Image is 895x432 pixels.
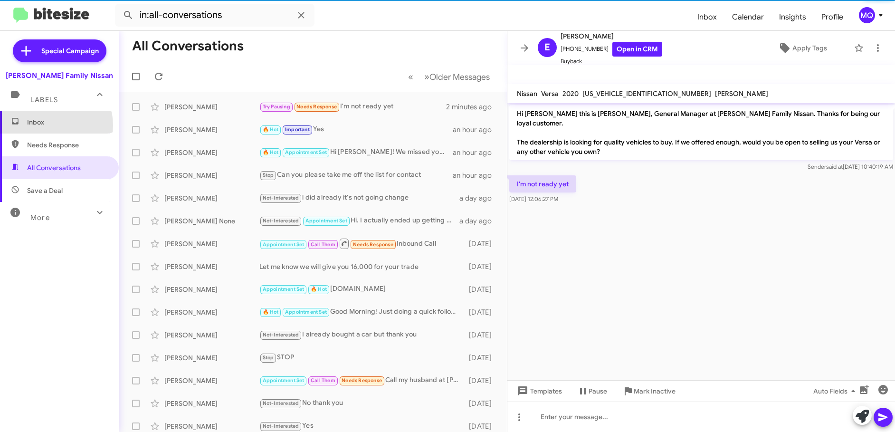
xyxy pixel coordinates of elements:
[453,148,499,157] div: an hour ago
[446,102,499,112] div: 2 minutes ago
[263,423,299,429] span: Not-Interested
[164,262,259,271] div: [PERSON_NAME]
[259,147,453,158] div: Hi [PERSON_NAME]! We missed you [DATE]
[403,67,495,86] nav: Page navigation example
[296,104,337,110] span: Needs Response
[612,42,662,57] a: Open in CRM
[453,171,499,180] div: an hour ago
[263,149,279,155] span: 🔥 Hot
[465,399,499,408] div: [DATE]
[263,377,305,384] span: Appointment Set
[859,7,875,23] div: MQ
[851,7,885,23] button: MQ
[164,422,259,431] div: [PERSON_NAME]
[814,3,851,31] a: Profile
[259,284,465,295] div: [DOMAIN_NAME]
[259,421,465,432] div: Yes
[285,149,327,155] span: Appointment Set
[263,355,274,361] span: Stop
[562,89,579,98] span: 2020
[259,170,453,181] div: Can you please take me off the list for contact
[311,286,327,292] span: 🔥 Hot
[27,186,63,195] span: Save a Deal
[164,376,259,385] div: [PERSON_NAME]
[715,89,768,98] span: [PERSON_NAME]
[311,377,335,384] span: Call Them
[164,102,259,112] div: [PERSON_NAME]
[164,285,259,294] div: [PERSON_NAME]
[263,104,290,110] span: Try Pausing
[263,126,279,133] span: 🔥 Hot
[285,309,327,315] span: Appointment Set
[115,4,314,27] input: Search
[806,383,866,400] button: Auto Fields
[517,89,537,98] span: Nissan
[465,330,499,340] div: [DATE]
[589,383,607,400] span: Pause
[263,286,305,292] span: Appointment Set
[459,193,499,203] div: a day ago
[164,125,259,134] div: [PERSON_NAME]
[570,383,615,400] button: Pause
[453,125,499,134] div: an hour ago
[263,195,299,201] span: Not-Interested
[13,39,106,62] a: Special Campaign
[305,218,347,224] span: Appointment Set
[263,400,299,406] span: Not-Interested
[724,3,771,31] a: Calendar
[164,330,259,340] div: [PERSON_NAME]
[259,192,459,203] div: i did already it's not going change
[342,377,382,384] span: Needs Response
[164,171,259,180] div: [PERSON_NAME]
[263,241,305,248] span: Appointment Set
[419,67,495,86] button: Next
[164,216,259,226] div: [PERSON_NAME] None
[507,383,570,400] button: Templates
[41,46,99,56] span: Special Campaign
[792,39,827,57] span: Apply Tags
[30,213,50,222] span: More
[259,215,459,226] div: Hi. I actually ended up getting a Honda Accord. Thanks for checking in, but I am no longer needin...
[164,353,259,363] div: [PERSON_NAME]
[690,3,724,31] a: Inbox
[771,3,814,31] a: Insights
[615,383,683,400] button: Mark Inactive
[465,262,499,271] div: [DATE]
[515,383,562,400] span: Templates
[27,117,108,127] span: Inbox
[164,239,259,249] div: [PERSON_NAME]
[465,239,499,249] div: [DATE]
[465,307,499,317] div: [DATE]
[259,375,465,386] div: Call my husband at [PHONE_NUMBER]
[259,352,465,363] div: STOP
[509,175,576,192] p: I'm not ready yet
[164,307,259,317] div: [PERSON_NAME]
[465,376,499,385] div: [DATE]
[6,71,113,80] div: [PERSON_NAME] Family Nissan
[259,329,465,340] div: I already bought a car but thank you
[465,422,499,431] div: [DATE]
[164,193,259,203] div: [PERSON_NAME]
[353,241,393,248] span: Needs Response
[509,195,558,202] span: [DATE] 12:06:27 PM
[509,105,893,160] p: Hi [PERSON_NAME] this is [PERSON_NAME], General Manager at [PERSON_NAME] Family Nissan. Thanks fo...
[465,353,499,363] div: [DATE]
[259,398,465,409] div: No thank you
[808,163,893,170] span: Sender [DATE] 10:40:19 AM
[459,216,499,226] div: a day ago
[826,163,843,170] span: said at
[263,309,279,315] span: 🔥 Hot
[164,399,259,408] div: [PERSON_NAME]
[27,140,108,150] span: Needs Response
[429,72,490,82] span: Older Messages
[259,101,446,112] div: I'm not ready yet
[813,383,859,400] span: Auto Fields
[285,126,310,133] span: Important
[27,163,81,173] span: All Conversations
[259,262,465,271] div: Let me know we will give you 16,000 for your trade
[582,89,711,98] span: [US_VEHICLE_IDENTIFICATION_NUMBER]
